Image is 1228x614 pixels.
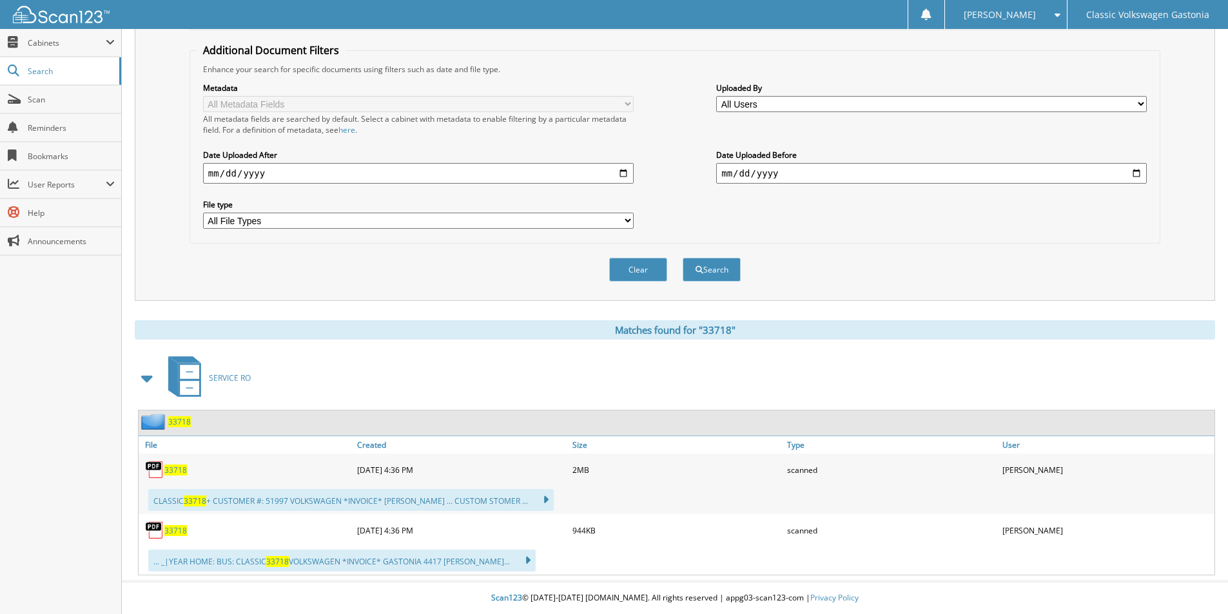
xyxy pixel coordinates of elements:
[784,457,999,483] div: scanned
[28,66,113,77] span: Search
[338,124,355,135] a: here
[135,320,1215,340] div: Matches found for "33718"
[164,465,187,475] a: 33718
[28,122,115,133] span: Reminders
[145,521,164,540] img: PDF.png
[716,149,1147,160] label: Date Uploaded Before
[203,149,634,160] label: Date Uploaded After
[609,258,667,282] button: Clear
[203,113,634,135] div: All metadata fields are searched by default. Select a cabinet with metadata to enable filtering b...
[999,457,1214,483] div: [PERSON_NAME]
[28,37,106,48] span: Cabinets
[203,199,634,210] label: File type
[122,582,1228,614] div: © [DATE]-[DATE] [DOMAIN_NAME]. All rights reserved | appg03-scan123-com |
[184,495,206,506] span: 33718
[569,436,785,454] a: Size
[28,207,115,218] span: Help
[266,556,289,567] span: 33718
[716,82,1147,93] label: Uploaded By
[683,258,741,282] button: Search
[197,64,1153,75] div: Enhance your search for specific documents using filters such as date and file type.
[784,517,999,543] div: scanned
[164,525,187,536] a: 33718
[1086,11,1209,19] span: Classic Volkswagen Gastonia
[964,11,1036,19] span: [PERSON_NAME]
[716,163,1147,184] input: end
[569,517,785,543] div: 944KB
[1164,552,1228,614] iframe: Chat Widget
[168,416,191,427] a: 33718
[161,352,251,403] a: SERVICE RO
[145,460,164,479] img: PDF.png
[28,236,115,247] span: Announcements
[28,94,115,105] span: Scan
[28,151,115,162] span: Bookmarks
[354,436,569,454] a: Created
[203,163,634,184] input: start
[13,6,110,23] img: scan123-logo-white.svg
[354,457,569,483] div: [DATE] 4:36 PM
[569,457,785,483] div: 2MB
[354,517,569,543] div: [DATE] 4:36 PM
[139,436,354,454] a: File
[491,592,522,603] span: Scan123
[999,517,1214,543] div: [PERSON_NAME]
[148,489,554,511] div: CLASSIC + CUSTOMER #: 51997 VOLKSWAGEN *INVOICE* [PERSON_NAME] ... CUSTOM STOMER ...
[203,82,634,93] label: Metadata
[209,372,251,383] span: SERVICE RO
[141,414,168,430] img: folder2.png
[810,592,859,603] a: Privacy Policy
[148,550,536,571] div: ... _|YEAR HOME: BUS: CLASSIC VOLKSWAGEN *INVOICE* GASTONIA 4417 [PERSON_NAME]...
[784,436,999,454] a: Type
[999,436,1214,454] a: User
[197,43,346,57] legend: Additional Document Filters
[28,179,106,190] span: User Reports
